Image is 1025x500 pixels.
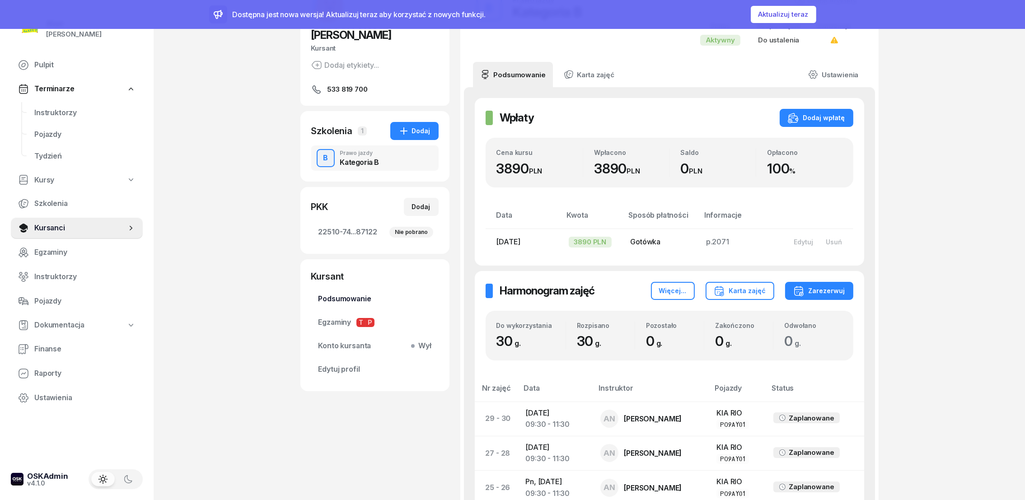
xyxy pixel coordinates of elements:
[486,209,562,229] th: Data
[398,126,431,136] div: Dodaj
[34,107,136,119] span: Instruktorzy
[623,209,699,229] th: Sposób płatności
[758,36,799,44] span: Do ustalenia
[689,167,702,175] small: PLN
[525,488,586,500] div: 09:30 - 11:30
[681,149,756,156] div: Saldo
[518,402,593,436] td: [DATE]
[716,407,759,419] div: KIA RIO
[790,167,796,175] small: %
[500,111,534,125] h2: Wpłaty
[656,339,663,348] small: g.
[595,339,601,348] small: g.
[34,392,136,404] span: Ustawienia
[569,237,612,248] div: 3890 PLN
[766,382,864,402] th: Status
[328,84,368,95] span: 533 819 700
[714,285,766,296] div: Karta zajęć
[389,227,433,238] div: Nie pobrano
[496,333,525,349] span: 30
[496,160,583,177] div: 3890
[34,247,136,258] span: Egzaminy
[390,122,439,140] button: Dodaj
[340,150,379,156] div: Prawo jazdy
[784,333,805,349] span: 0
[767,149,842,156] div: Opłacono
[699,209,780,229] th: Informacje
[767,160,842,177] div: 100
[318,226,431,238] span: 22510-74...87122
[340,159,379,166] div: Kategoria B
[794,238,813,246] div: Edytuj
[789,481,834,493] div: Zaplanowane
[700,35,740,46] div: Aktywny
[34,368,136,379] span: Raporty
[475,402,519,436] td: 29 - 30
[365,318,374,327] span: P
[11,473,23,486] img: logo-xs-dark@2x.png
[475,436,519,470] td: 27 - 28
[358,126,367,136] span: 1
[651,282,695,300] button: Więcej...
[604,415,616,423] span: AN
[311,28,392,42] span: [PERSON_NAME]
[515,339,521,348] small: g.
[604,449,616,457] span: AN
[404,198,439,216] button: Dodaj
[27,472,68,480] div: OSKAdmin
[34,295,136,307] span: Pojazdy
[525,419,586,430] div: 09:30 - 11:30
[594,149,669,156] div: Wpłacono
[819,234,848,249] button: Usuń
[562,209,623,229] th: Kwota
[11,242,143,263] a: Egzaminy
[706,237,729,246] span: p.2071
[311,84,439,95] a: 533 819 700
[311,145,439,171] button: BPrawo jazdyKategoria B
[34,319,84,331] span: Dokumentacja
[27,102,143,124] a: Instruktorzy
[34,222,126,234] span: Kursanci
[11,387,143,409] a: Ustawienia
[720,490,745,497] div: PO9AY01
[630,236,692,248] div: Gotówka
[11,266,143,288] a: Instruktorzy
[525,453,586,465] div: 09:30 - 11:30
[356,318,365,327] span: T
[317,149,335,167] button: B
[577,322,635,329] div: Rozpisano
[34,271,136,283] span: Instruktorzy
[475,382,519,402] th: Nr zajęć
[787,234,819,249] button: Edytuj
[34,174,54,186] span: Kursy
[11,193,143,215] a: Szkolenia
[500,284,595,298] h2: Harmonogram zajęć
[793,285,845,296] div: Zarezerwuj
[709,382,766,402] th: Pojazdy
[11,217,143,239] a: Kursanci
[311,125,353,137] div: Szkolenia
[311,270,439,283] div: Kursant
[577,333,606,349] span: 30
[706,282,774,300] button: Karta zajęć
[789,412,834,424] div: Zaplanowane
[627,167,640,175] small: PLN
[715,322,773,329] div: Zakończono
[34,83,74,95] span: Terminarze
[795,339,801,348] small: g.
[11,338,143,360] a: Finanse
[311,359,439,380] a: Edytuj profil
[681,160,756,177] div: 0
[34,343,136,355] span: Finanse
[604,484,616,491] span: AN
[11,54,143,76] a: Pulpit
[720,455,745,463] div: PO9AY01
[788,112,845,123] div: Dodaj wpłatę
[46,28,102,40] div: [PERSON_NAME]
[780,109,853,127] button: Dodaj wpłatę
[789,447,834,458] div: Zaplanowane
[716,442,759,453] div: KIA RIO
[473,62,553,87] a: Podsumowanie
[319,150,332,166] div: B
[518,436,593,470] td: [DATE]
